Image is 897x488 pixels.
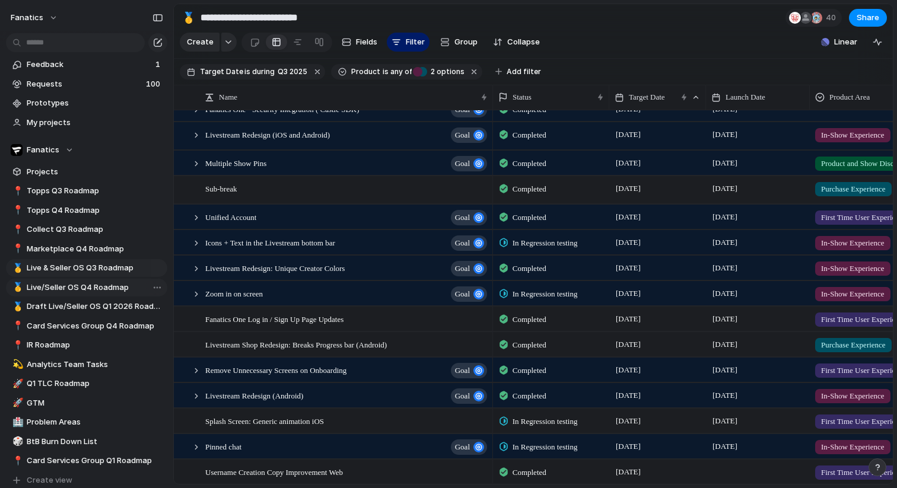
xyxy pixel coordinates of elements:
div: 📍 [12,184,21,198]
span: fanatics [11,12,43,24]
span: [DATE] [710,210,740,224]
span: [DATE] [710,337,740,352]
button: Fields [337,33,382,52]
div: 🚀 [12,377,21,391]
div: 📍Card Services Group Q4 Roadmap [6,317,167,335]
button: Filter [387,33,430,52]
div: 💫 [12,358,21,371]
span: options [427,66,465,77]
a: My projects [6,114,167,132]
span: Live & Seller OS Q3 Roadmap [27,262,163,274]
button: 📍 [11,243,23,255]
div: 📍IR Roadmap [6,336,167,354]
span: [DATE] [613,127,644,142]
span: Draft Live/Seller OS Q1 2026 Roadmap [27,301,163,312]
span: Create view [27,474,72,486]
span: Splash Screen: Generic animation iOS [205,414,324,428]
a: Projects [6,163,167,181]
span: Completed [513,339,546,351]
span: Purchase Experience [821,183,886,195]
span: Fanatics One Log in / Sign Up Page Updates [205,312,343,326]
button: goal [451,286,487,302]
span: goal [455,388,470,404]
span: Product [351,66,380,77]
span: Completed [513,129,546,141]
span: [DATE] [710,127,740,142]
span: In-Show Experience [821,390,885,402]
span: goal [455,209,470,226]
span: In-Show Experience [821,237,885,249]
button: Share [849,9,887,27]
span: Livestream Redesign: Unique Creator Colors [205,261,345,275]
div: 📍Topps Q4 Roadmap [6,202,167,219]
a: 💫Analytics Team Tasks [6,356,167,374]
span: In Regression testing [513,288,578,300]
span: Marketplace Q4 Roadmap [27,243,163,255]
span: Card Services Group Q1 Roadmap [27,455,163,467]
span: In-Show Experience [821,288,885,300]
span: [DATE] [710,261,740,275]
span: Linear [834,36,857,48]
a: 📍Topps Q3 Roadmap [6,182,167,200]
div: 🥇 [12,261,21,275]
span: any of [389,66,412,77]
button: 🏥 [11,416,23,428]
span: [DATE] [613,363,644,377]
span: Completed [513,314,546,326]
button: Linear [816,33,862,51]
span: Live/Seller OS Q4 Roadmap [27,282,163,294]
div: 📍Collect Q3 Roadmap [6,221,167,238]
button: 2 options [413,65,467,78]
div: 🥇Live/Seller OS Q4 Roadmap [6,279,167,296]
span: is [244,66,250,77]
button: Collapse [488,33,545,52]
div: 📍 [12,339,21,352]
button: 📍 [11,224,23,235]
div: 📍 [12,223,21,237]
span: [DATE] [613,181,644,196]
div: 📍 [12,242,21,256]
span: In-Show Experience [821,263,885,275]
span: Analytics Team Tasks [27,359,163,371]
span: Collapse [507,36,540,48]
button: goal [451,363,487,378]
span: In Regression testing [513,416,578,428]
span: [DATE] [710,181,740,196]
span: Name [219,91,237,103]
span: goal [455,260,470,277]
span: Fields [356,36,377,48]
span: [DATE] [710,439,740,454]
span: Completed [513,390,546,402]
span: [DATE] [710,414,740,428]
span: Remove Unnecessary Screens on Onboarding [205,363,346,377]
span: My projects [27,117,163,129]
span: Group [454,36,478,48]
div: 🥇 [182,9,195,25]
button: 🎲 [11,436,23,448]
span: Zoom in on screen [205,286,263,300]
span: [DATE] [710,312,740,326]
span: goal [455,286,470,302]
a: 🏥Problem Areas [6,413,167,431]
a: Prototypes [6,94,167,112]
button: Create [180,33,220,52]
span: Q3 2025 [278,66,307,77]
span: Projects [27,166,163,178]
div: 🥇 [12,280,21,294]
span: Livestream Shop Redesign: Breaks Progress bar (Android) [205,337,387,351]
span: [DATE] [710,235,740,250]
span: [DATE] [613,439,644,454]
span: IR Roadmap [27,339,163,351]
div: 🥇 [12,300,21,314]
button: isduring [243,65,276,78]
span: [DATE] [710,286,740,301]
span: Q1 TLC Roadmap [27,378,163,390]
span: Status [513,91,532,103]
span: BtB Burn Down List [27,436,163,448]
button: goal [451,156,487,171]
button: 📍 [11,455,23,467]
a: 🚀Q1 TLC Roadmap [6,375,167,393]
